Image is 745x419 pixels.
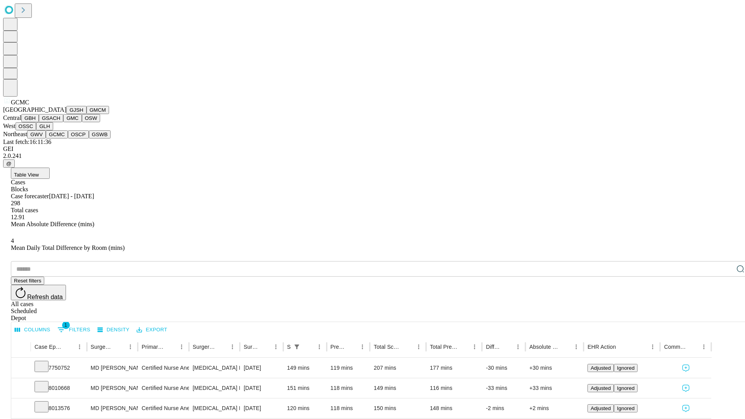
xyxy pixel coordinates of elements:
[244,378,279,398] div: [DATE]
[374,344,402,350] div: Total Scheduled Duration
[529,358,580,378] div: +30 mins
[39,114,63,122] button: GSACH
[91,344,113,350] div: Surgeon Name
[502,341,513,352] button: Sort
[114,341,125,352] button: Sort
[469,341,480,352] button: Menu
[529,398,580,418] div: +2 mins
[11,214,25,220] span: 12.91
[165,341,176,352] button: Sort
[591,385,611,391] span: Adjusted
[142,378,185,398] div: Certified Nurse Anesthetist
[458,341,469,352] button: Sort
[14,172,39,178] span: Table View
[27,130,46,139] button: GWV
[314,341,325,352] button: Menu
[15,362,27,375] button: Expand
[193,358,236,378] div: [MEDICAL_DATA] KNEE TOTAL
[68,130,89,139] button: OSCP
[11,99,29,106] span: GCMC
[11,207,38,213] span: Total cases
[15,402,27,416] button: Expand
[49,193,94,199] span: [DATE] - [DATE]
[216,341,227,352] button: Sort
[560,341,571,352] button: Sort
[142,358,185,378] div: Certified Nurse Anesthetist
[571,341,582,352] button: Menu
[331,344,346,350] div: Predicted In Room Duration
[135,324,169,336] button: Export
[11,277,44,285] button: Reset filters
[486,358,521,378] div: -30 mins
[402,341,413,352] button: Sort
[486,398,521,418] div: -2 mins
[357,341,368,352] button: Menu
[244,358,279,378] div: [DATE]
[430,358,478,378] div: 177 mins
[430,378,478,398] div: 116 mins
[486,344,501,350] div: Difference
[617,365,634,371] span: Ignored
[486,378,521,398] div: -33 mins
[614,384,638,392] button: Ignored
[303,341,314,352] button: Sort
[227,341,238,352] button: Menu
[614,364,638,372] button: Ignored
[46,130,68,139] button: GCMC
[82,114,100,122] button: OSW
[698,341,709,352] button: Menu
[35,344,62,350] div: Case Epic Id
[346,341,357,352] button: Sort
[91,358,134,378] div: MD [PERSON_NAME] [PERSON_NAME] Md
[587,384,614,392] button: Adjusted
[89,130,111,139] button: GSWB
[142,398,185,418] div: Certified Nurse Anesthetist
[244,398,279,418] div: [DATE]
[513,341,523,352] button: Menu
[91,378,134,398] div: MD [PERSON_NAME] [PERSON_NAME] Md
[591,365,611,371] span: Adjusted
[591,405,611,411] span: Adjusted
[91,398,134,418] div: MD [PERSON_NAME] [PERSON_NAME] Md
[3,145,742,152] div: GEI
[287,398,323,418] div: 120 mins
[3,139,51,145] span: Last fetch: 16:11:36
[664,344,686,350] div: Comments
[617,385,634,391] span: Ignored
[15,382,27,395] button: Expand
[66,106,87,114] button: GJSH
[287,358,323,378] div: 149 mins
[3,152,742,159] div: 2.0.241
[331,378,366,398] div: 118 mins
[291,341,302,352] button: Show filters
[11,200,20,206] span: 298
[374,358,422,378] div: 207 mins
[3,123,16,129] span: West
[3,114,21,121] span: Central
[193,398,236,418] div: [MEDICAL_DATA] KNEE TOTAL
[193,378,236,398] div: [MEDICAL_DATA] KNEE TOTAL
[35,398,83,418] div: 8013576
[55,324,92,336] button: Show filters
[6,161,12,166] span: @
[95,324,132,336] button: Density
[11,168,50,179] button: Table View
[13,324,52,336] button: Select columns
[617,341,627,352] button: Sort
[647,341,658,352] button: Menu
[87,106,109,114] button: GMCM
[11,237,14,244] span: 4
[260,341,270,352] button: Sort
[11,285,66,300] button: Refresh data
[63,114,81,122] button: GMC
[617,405,634,411] span: Ignored
[614,404,638,412] button: Ignored
[291,341,302,352] div: 1 active filter
[529,344,559,350] div: Absolute Difference
[3,106,66,113] span: [GEOGRAPHIC_DATA]
[176,341,187,352] button: Menu
[244,344,259,350] div: Surgery Date
[3,159,15,168] button: @
[35,378,83,398] div: 8010668
[14,278,41,284] span: Reset filters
